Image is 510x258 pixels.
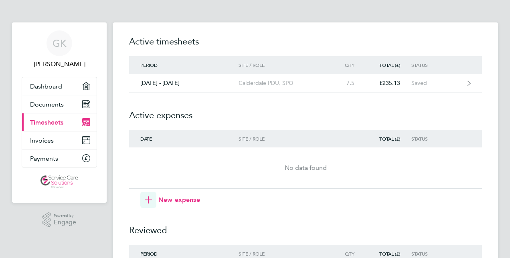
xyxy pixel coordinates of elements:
div: [DATE] - [DATE] [129,80,239,87]
div: Site / Role [239,62,330,68]
div: Status [411,62,461,68]
a: Payments [22,149,97,167]
div: Site / Role [239,251,330,256]
a: Invoices [22,131,97,149]
span: Dashboard [30,83,62,90]
div: Site / Role [239,136,330,141]
h2: Active timesheets [129,35,482,56]
img: servicecare-logo-retina.png [40,175,78,188]
div: Total (£) [366,251,411,256]
span: GK [53,38,67,48]
div: Status [411,251,461,256]
span: Documents [30,101,64,108]
a: GK[PERSON_NAME] [22,30,97,69]
h2: Reviewed [129,208,482,245]
div: Qty [330,62,366,68]
a: Timesheets [22,113,97,131]
div: Status [411,136,461,141]
a: [DATE] - [DATE]Calderdale PDU, SPO7.5£235.13Saved [129,74,482,93]
a: Powered byEngage [42,212,77,228]
div: Total (£) [366,62,411,68]
div: Qty [330,251,366,256]
div: No data found [129,163,482,173]
a: Dashboard [22,77,97,95]
div: Date [129,136,239,141]
div: 7.5 [330,80,366,87]
span: New expense [158,195,200,205]
div: £235.13 [366,80,411,87]
div: Saved [411,80,461,87]
span: Period [140,250,158,257]
button: New expense [140,192,200,208]
span: Period [140,62,158,68]
a: Documents [22,95,97,113]
span: Gary Kilbride [22,59,97,69]
h2: Active expenses [129,93,482,130]
span: Invoices [30,137,54,144]
span: Payments [30,155,58,162]
nav: Main navigation [12,22,107,203]
span: Powered by [54,212,76,219]
div: Calderdale PDU, SPO [239,80,330,87]
span: Engage [54,219,76,226]
div: Total (£) [366,136,411,141]
span: Timesheets [30,119,63,126]
a: Go to home page [22,175,97,188]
